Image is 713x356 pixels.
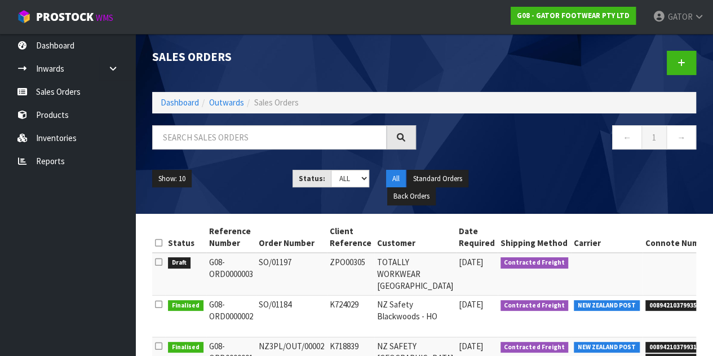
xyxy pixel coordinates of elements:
[299,174,325,183] strong: Status:
[641,125,667,150] a: 1
[17,10,31,24] img: cube-alt.png
[327,222,374,253] th: Client Reference
[459,257,483,267] span: [DATE]
[152,51,416,64] h1: Sales Orders
[666,125,696,150] a: →
[327,295,374,337] td: K724029
[165,222,206,253] th: Status
[256,222,327,253] th: Order Number
[168,300,203,311] span: Finalised
[612,125,642,150] a: ←
[209,97,244,108] a: Outwards
[574,342,640,353] span: NEW ZEALAND POST
[206,222,256,253] th: Reference Number
[206,253,256,296] td: G08-ORD 0000003
[501,342,569,353] span: Contracted Freight
[168,257,191,269] span: Draft
[168,342,203,353] span: Finalised
[574,300,640,311] span: NEW ZEALAND POST
[327,253,374,296] td: ZPO00305
[206,295,256,337] td: G08-ORD 0000002
[374,295,456,337] td: NZ Safety Blackwoods - HO
[407,170,468,188] button: Standard Orders
[96,12,113,23] small: WMS
[374,253,456,296] td: TOTALLY WORKWEAR [GEOGRAPHIC_DATA]
[459,341,483,351] span: [DATE]
[152,170,192,188] button: Show: 10
[36,10,94,24] span: ProStock
[517,11,630,20] strong: G08 - GATOR FOOTWEAR PTY LTD
[254,97,299,108] span: Sales Orders
[456,222,498,253] th: Date Required
[459,299,483,310] span: [DATE]
[161,97,199,108] a: Dashboard
[387,187,436,205] button: Back Orders
[256,253,327,296] td: SO/01197
[386,170,406,188] button: All
[501,257,569,269] span: Contracted Freight
[667,11,692,22] span: GATOR
[374,222,456,253] th: Customer
[433,125,697,153] nav: Page navigation
[571,222,643,253] th: Carrier
[152,125,387,150] input: Search sales orders
[501,300,569,311] span: Contracted Freight
[498,222,572,253] th: Shipping Method
[256,295,327,337] td: SO/01184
